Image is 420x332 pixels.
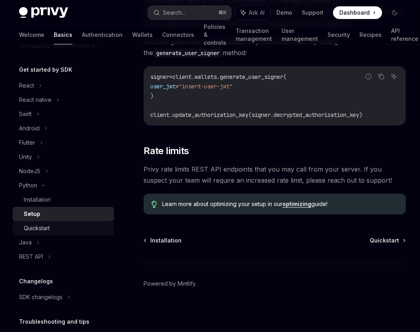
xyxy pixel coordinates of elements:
a: Support [302,9,324,17]
code: generate_user_signer [153,49,223,57]
a: Demo [276,9,292,17]
a: Connectors [162,25,194,44]
div: Setup [24,209,40,219]
span: user_jwt [150,83,176,90]
div: Python [19,181,37,190]
img: dark logo [19,7,68,18]
a: Policies & controls [204,25,226,44]
h5: Troubleshooting and tips [19,317,89,326]
div: NodeJS [19,166,40,176]
a: Dashboard [333,6,382,19]
a: Basics [54,25,72,44]
button: Toggle dark mode [388,6,401,19]
span: You can get a user’s authorization key from their JWT by calling the method: [144,36,406,58]
a: Security [327,25,350,44]
a: Authentication [82,25,123,44]
a: Quickstart [13,221,114,235]
a: Quickstart [370,237,405,244]
span: signer [150,73,169,80]
div: Flutter [19,138,35,147]
button: Report incorrect code [363,71,374,82]
div: Android [19,124,40,133]
a: Powered by Mintlify [144,280,196,288]
span: = [176,83,179,90]
span: Dashboard [339,9,370,17]
button: Ask AI [389,71,399,82]
div: Unity [19,152,32,162]
a: Installation [144,237,182,244]
a: Recipes [359,25,382,44]
h5: Get started by SDK [19,65,72,74]
div: SDK changelogs [19,292,62,302]
div: Search... [163,8,185,17]
span: Quickstart [370,237,399,244]
div: REST API [19,252,43,261]
button: Ask AI [235,6,270,20]
span: client.update_authorization_key(signer.decrypted_authorization_key) [150,111,362,118]
button: Copy the contents from the code block [376,71,386,82]
div: React native [19,95,51,105]
a: User management [282,25,318,44]
a: Wallets [132,25,153,44]
div: React [19,81,34,90]
a: Setup [13,207,114,221]
a: Welcome [19,25,44,44]
svg: Tip [151,201,157,208]
span: = [169,73,172,80]
div: Quickstart [24,223,50,233]
span: ) [150,92,153,99]
span: Ask AI [249,9,265,17]
a: Installation [13,193,114,207]
span: client.wallets.generate_user_signer( [172,73,286,80]
a: Transaction management [236,25,272,44]
span: Learn more about optimizing your setup in our guide! [162,200,398,208]
span: Rate limits [144,145,189,157]
h5: Changelogs [19,277,53,286]
span: ⌘ K [218,10,227,16]
div: Java [19,238,32,247]
span: Privy rate limits REST API endpoints that you may call from your server. If you suspect your team... [144,164,406,186]
div: Installation [24,195,51,204]
span: "insert-user-jwt" [179,83,233,90]
span: Installation [150,237,182,244]
a: optimizing [282,200,311,208]
a: API reference [391,25,418,44]
button: Search...⌘K [148,6,232,20]
div: Swift [19,109,32,119]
